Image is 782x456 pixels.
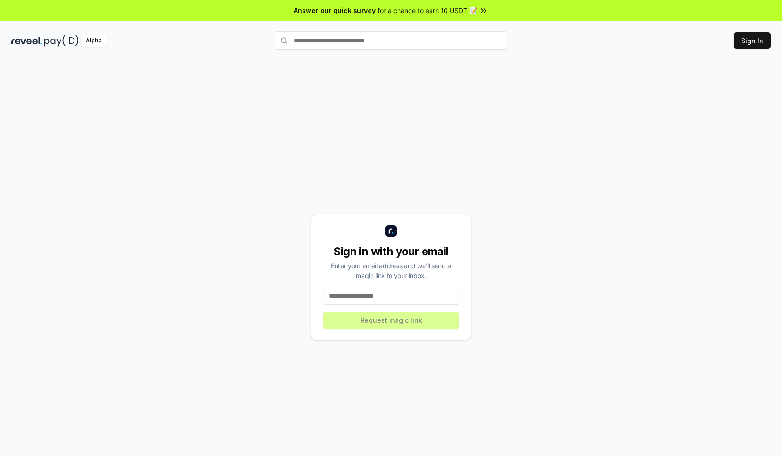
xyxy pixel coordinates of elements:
[11,35,42,47] img: reveel_dark
[323,261,459,280] div: Enter your email address and we’ll send a magic link to your inbox.
[385,225,397,237] img: logo_small
[734,32,771,49] button: Sign In
[294,6,376,15] span: Answer our quick survey
[44,35,79,47] img: pay_id
[323,244,459,259] div: Sign in with your email
[81,35,107,47] div: Alpha
[378,6,477,15] span: for a chance to earn 10 USDT 📝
